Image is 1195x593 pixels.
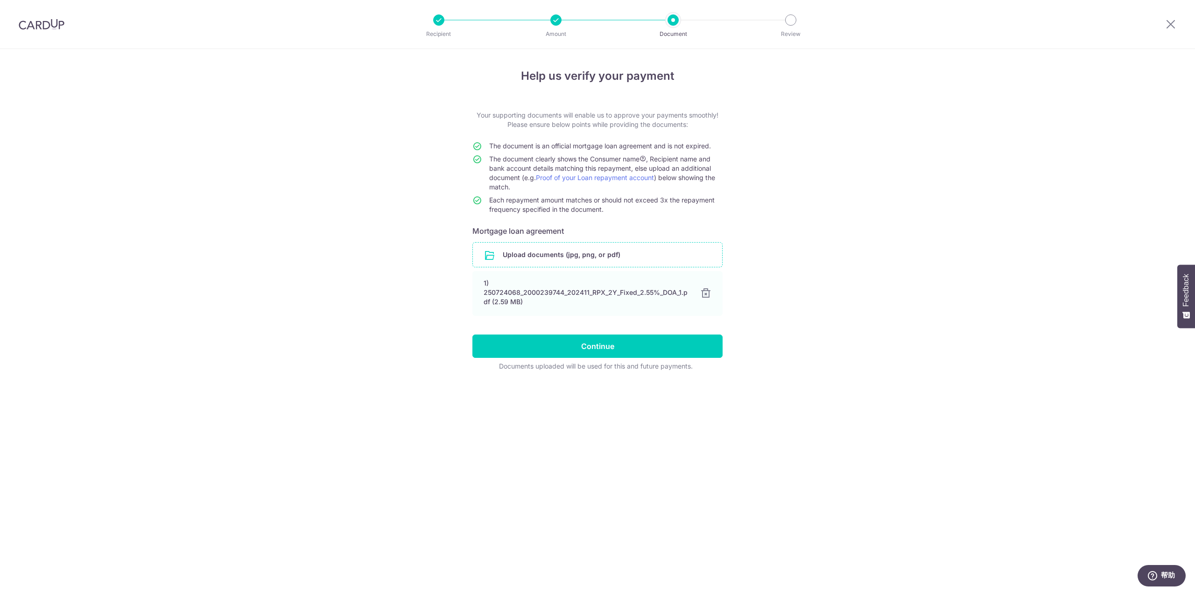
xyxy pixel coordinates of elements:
[489,196,715,213] span: Each repayment amount matches or should not exceed 3x the repayment frequency specified in the do...
[489,142,711,150] span: The document is an official mortgage loan agreement and is not expired.
[472,335,723,358] input: Continue
[1182,274,1190,307] span: Feedback
[404,29,473,39] p: Recipient
[756,29,825,39] p: Review
[472,111,723,129] p: Your supporting documents will enable us to approve your payments smoothly! Please ensure below p...
[19,19,64,30] img: CardUp
[521,29,590,39] p: Amount
[472,242,723,267] div: Upload documents (jpg, png, or pdf)
[489,155,715,191] span: The document clearly shows the Consumer name , Recipient name and bank account details matching t...
[472,68,723,84] h4: Help us verify your payment
[639,29,708,39] p: Document
[536,174,654,181] a: Proof of your Loan repayment account
[472,225,723,237] h6: Mortgage loan agreement
[1137,565,1186,588] iframe: 打开一个小组件，您可以在其中找到更多信息
[472,362,719,371] div: Documents uploaded will be used for this and future payments.
[1177,265,1195,328] button: Feedback - Show survey
[484,279,689,307] div: 1) 250724068_2000239744_202411_RPX_2Y_Fixed_2.55%_DOA_1.pdf (2.59 MB)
